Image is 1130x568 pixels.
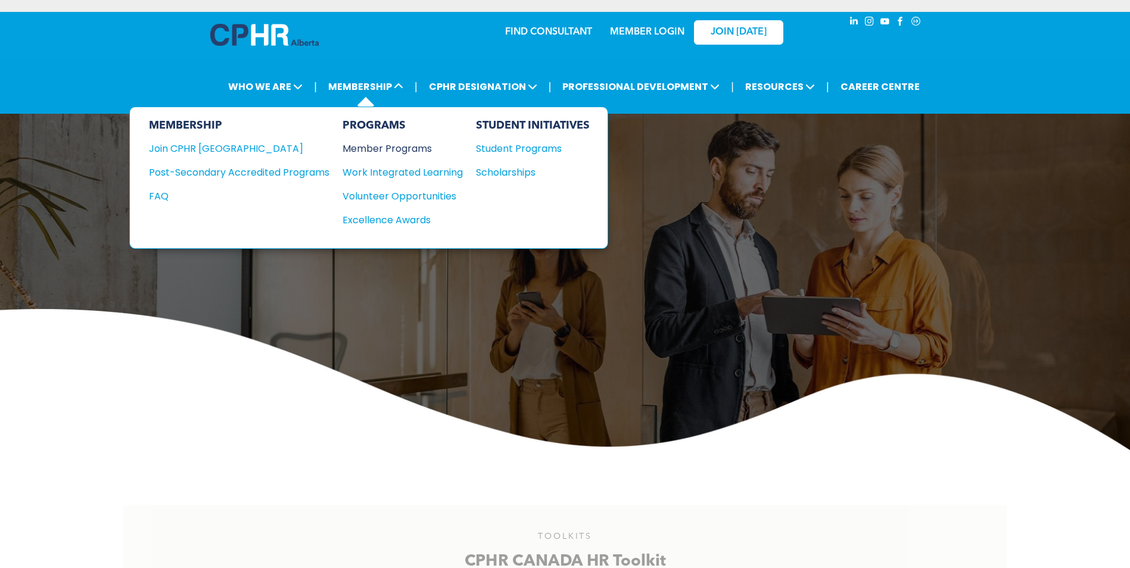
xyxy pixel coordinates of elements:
div: Join CPHR [GEOGRAPHIC_DATA] [149,141,312,156]
li: | [314,74,317,99]
span: CPHR DESIGNATION [425,76,541,98]
a: MEMBER LOGIN [610,27,684,37]
div: Scholarships [476,165,578,180]
span: JOIN [DATE] [711,27,767,38]
a: instagram [863,15,876,31]
div: STUDENT INITIATIVES [476,119,590,132]
a: linkedin [848,15,861,31]
div: FAQ [149,189,312,204]
li: | [549,74,552,99]
a: JOIN [DATE] [694,20,783,45]
a: facebook [894,15,907,31]
a: Member Programs [343,141,463,156]
div: Member Programs [343,141,451,156]
a: Student Programs [476,141,590,156]
span: WHO WE ARE [225,76,306,98]
span: RESOURCES [742,76,818,98]
a: Join CPHR [GEOGRAPHIC_DATA] [149,141,329,156]
li: | [415,74,418,99]
a: FAQ [149,189,329,204]
div: MEMBERSHIP [149,119,329,132]
div: Excellence Awards [343,213,451,227]
a: Volunteer Opportunities [343,189,463,204]
a: Scholarships [476,165,590,180]
span: PROFESSIONAL DEVELOPMENT [559,76,723,98]
a: youtube [879,15,892,31]
div: Work Integrated Learning [343,165,451,180]
a: CAREER CENTRE [837,76,923,98]
img: A blue and white logo for cp alberta [210,24,319,46]
li: | [731,74,734,99]
a: Excellence Awards [343,213,463,227]
li: | [826,74,829,99]
a: Post-Secondary Accredited Programs [149,165,329,180]
div: Student Programs [476,141,578,156]
a: FIND CONSULTANT [505,27,592,37]
div: Volunteer Opportunities [343,189,451,204]
a: Social network [910,15,923,31]
div: PROGRAMS [343,119,463,132]
a: Work Integrated Learning [343,165,463,180]
div: Post-Secondary Accredited Programs [149,165,312,180]
span: MEMBERSHIP [325,76,407,98]
span: TOOLKITS [538,532,592,541]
